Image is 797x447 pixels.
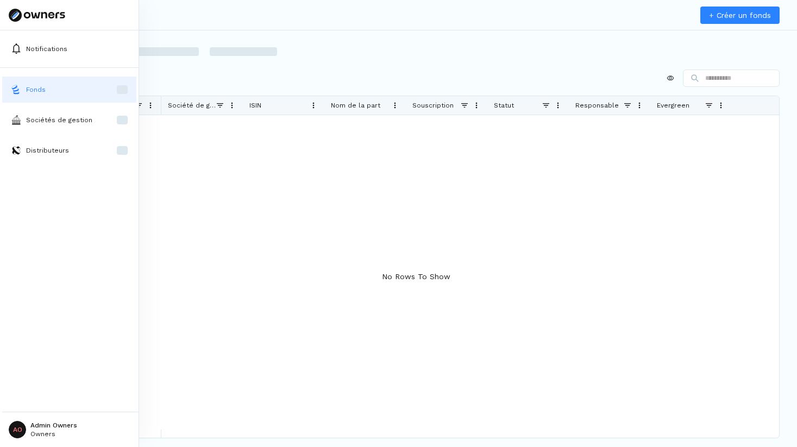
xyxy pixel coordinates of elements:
[11,115,22,125] img: asset-managers
[494,102,514,109] span: Statut
[26,115,92,125] p: Sociétés de gestion
[575,102,619,109] span: Responsable
[2,137,136,163] button: distributorsDistributeurs
[26,146,69,155] p: Distributeurs
[26,44,67,54] p: Notifications
[657,102,689,109] span: Evergreen
[30,422,77,429] p: Admin Owners
[11,84,22,95] img: funds
[2,36,136,62] button: Notifications
[11,145,22,156] img: distributors
[9,421,26,438] span: AO
[2,107,136,133] button: asset-managersSociétés de gestion
[700,7,780,24] a: + Créer un fonds
[412,102,454,109] span: Souscription
[168,102,216,109] span: Société de gestion
[30,431,77,437] p: Owners
[26,85,46,95] p: Fonds
[249,102,261,109] span: ISIN
[331,102,380,109] span: Nom de la part
[2,77,136,103] button: fundsFonds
